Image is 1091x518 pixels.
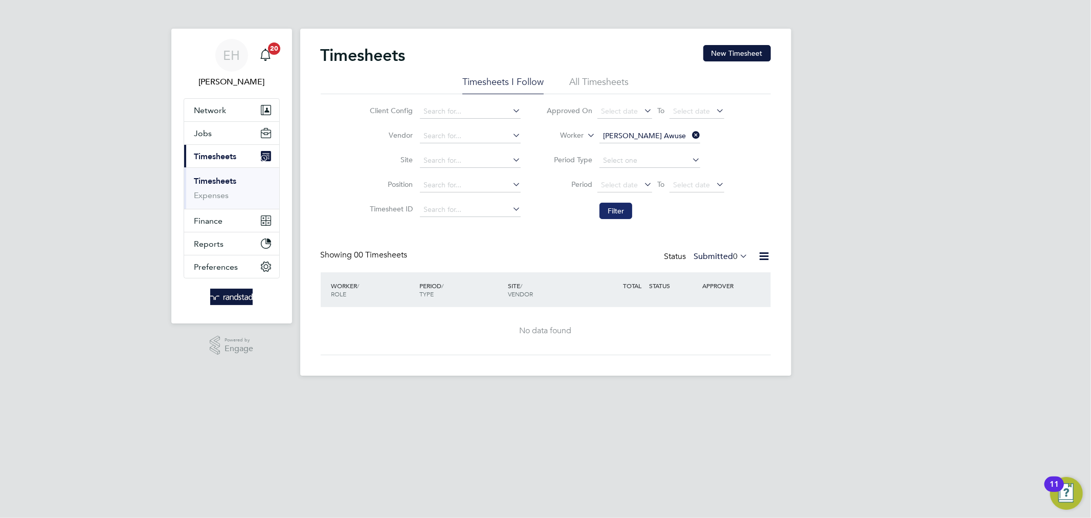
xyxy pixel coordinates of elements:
input: Search for... [420,154,521,168]
div: Showing [321,250,410,261]
span: Timesheets [194,152,237,161]
div: APPROVER [700,276,753,295]
span: Select date [673,106,710,116]
span: To [654,178,667,191]
input: Select one [599,154,700,168]
span: ROLE [331,290,347,298]
button: Network [184,99,279,121]
span: / [358,282,360,290]
div: Timesheets [184,167,279,209]
div: SITE [505,276,594,303]
div: Status [664,250,750,264]
li: All Timesheets [569,76,629,94]
label: Submitted [694,251,748,262]
button: New Timesheet [703,45,771,61]
label: Period Type [546,155,592,164]
span: Finance [194,216,223,226]
button: Timesheets [184,145,279,167]
span: Preferences [194,262,238,272]
span: To [654,104,667,117]
span: Select date [601,180,638,189]
button: Open Resource Center, 11 new notifications [1050,477,1083,510]
label: Vendor [367,131,413,140]
button: Jobs [184,122,279,144]
a: EH[PERSON_NAME] [184,39,280,88]
span: Select date [601,106,638,116]
button: Reports [184,232,279,255]
div: PERIOD [417,276,505,303]
div: WORKER [329,276,417,303]
input: Search for... [599,129,700,143]
button: Filter [599,203,632,219]
span: / [520,282,522,290]
a: Powered byEngage [210,336,253,355]
div: 11 [1050,484,1059,498]
span: TYPE [419,290,434,298]
span: 20 [268,42,280,55]
a: Expenses [194,190,229,200]
span: VENDOR [508,290,533,298]
li: Timesheets I Follow [462,76,544,94]
span: 00 Timesheets [354,250,408,260]
div: No data found [331,326,761,336]
input: Search for... [420,104,521,119]
span: EH [223,49,240,62]
label: Site [367,155,413,164]
a: Go to home page [184,289,280,305]
span: Jobs [194,128,212,138]
div: STATUS [647,276,700,295]
h2: Timesheets [321,45,406,66]
label: Worker [538,131,584,141]
span: Select date [673,180,710,189]
nav: Main navigation [171,29,292,323]
span: Reports [194,239,224,249]
input: Search for... [420,178,521,192]
img: randstad-logo-retina.png [210,289,253,305]
label: Client Config [367,106,413,115]
a: 20 [255,39,276,72]
span: 0 [733,251,738,262]
input: Search for... [420,129,521,143]
label: Timesheet ID [367,204,413,213]
button: Preferences [184,255,279,278]
span: TOTAL [624,282,642,290]
span: Engage [225,344,253,353]
span: / [441,282,443,290]
span: Emma Howells [184,76,280,88]
label: Position [367,180,413,189]
button: Finance [184,209,279,232]
label: Period [546,180,592,189]
input: Search for... [420,203,521,217]
a: Timesheets [194,176,237,186]
span: Powered by [225,336,253,344]
label: Approved On [546,106,592,115]
span: Network [194,105,227,115]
